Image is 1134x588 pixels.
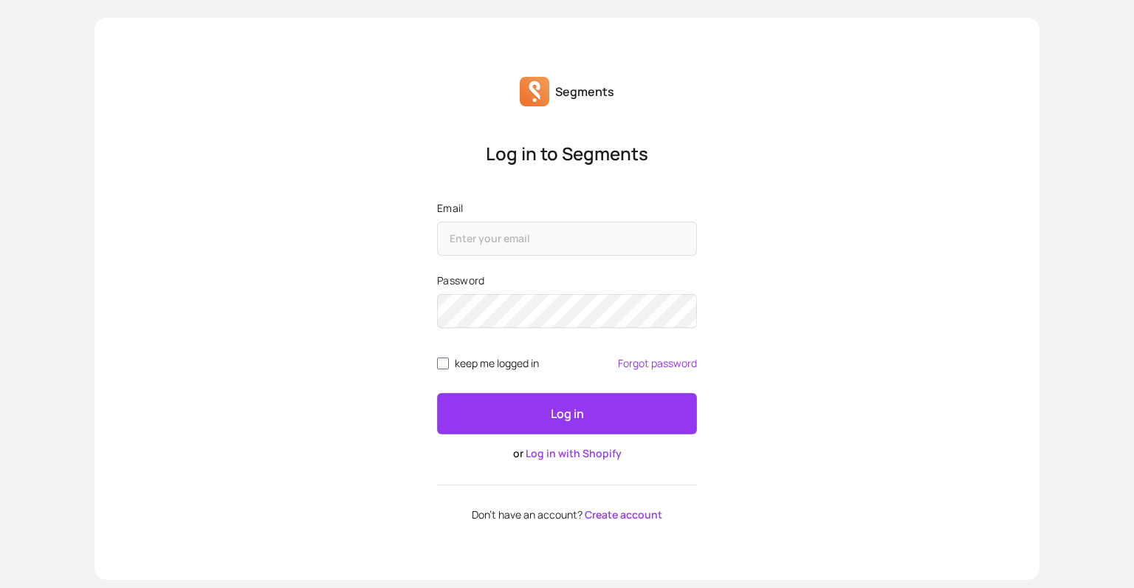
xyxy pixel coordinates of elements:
input: Password [437,294,697,328]
p: or [437,446,697,461]
button: Log in [437,393,697,434]
a: Create account [585,507,662,522]
p: Log in to Segments [437,142,697,165]
a: Forgot password [618,358,697,369]
label: Password [437,273,697,288]
span: keep me logged in [455,358,539,369]
p: Segments [555,83,614,100]
a: Log in with Shopify [526,446,622,460]
p: Log in [551,405,584,423]
p: Don't have an account? [437,509,697,521]
input: remember me [437,358,449,369]
label: Email [437,201,697,216]
input: Email [437,222,697,256]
